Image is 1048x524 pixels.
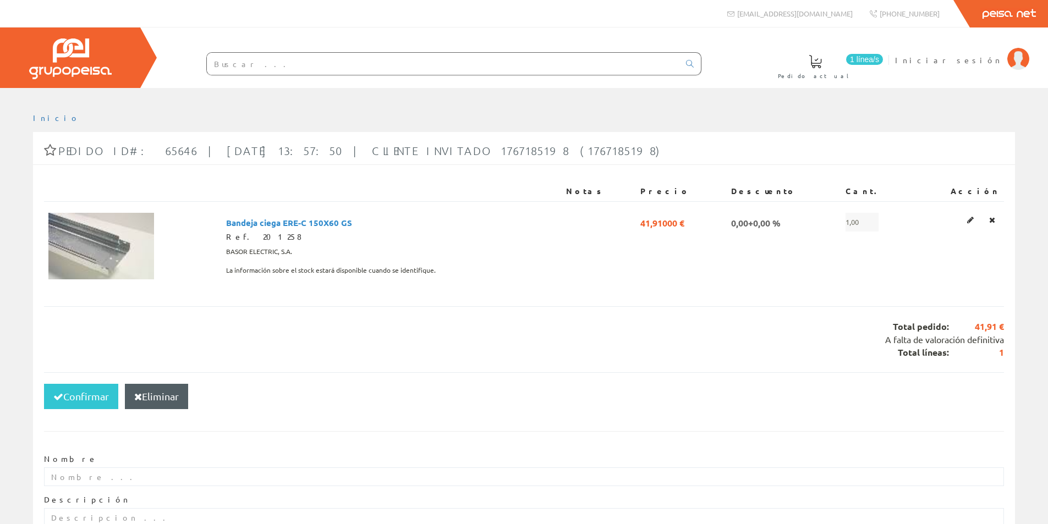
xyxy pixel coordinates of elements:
[880,9,940,18] span: [PHONE_NUMBER]
[964,213,977,227] a: Editar
[767,46,886,86] a: 1 línea/s Pedido actual
[841,181,914,201] th: Cant.
[737,9,853,18] span: [EMAIL_ADDRESS][DOMAIN_NAME]
[914,181,1004,201] th: Acción
[44,467,1004,486] input: Nombre ...
[29,38,112,79] img: Grupo Peisa
[895,54,1002,65] span: Iniciar sesión
[226,213,352,231] span: Bandeja ciega ERE-C 150X60 GS
[895,46,1029,56] a: Iniciar sesión
[562,181,636,201] th: Notas
[44,384,118,409] button: Confirmar
[226,242,292,261] span: BASOR ELECTRIC, S.A.
[986,213,998,227] a: Eliminar
[226,231,557,242] div: Ref. 201258
[885,334,1004,345] span: A falta de valoración definitiva
[33,113,80,123] a: Inicio
[44,306,1004,373] div: Total pedido: Total líneas:
[636,181,727,201] th: Precio
[226,261,436,280] span: La información sobre el stock estará disponible cuando se identifique.
[640,213,684,231] span: 41,91000 €
[778,70,853,81] span: Pedido actual
[48,213,154,279] img: Foto artículo Bandeja ciega ERE-C 150X60 GS (192x120.94488188976)
[949,321,1004,333] span: 41,91 €
[44,454,97,465] label: Nombre
[846,213,879,231] span: 1,00
[44,494,130,505] label: Descripción
[125,384,188,409] button: Eliminar
[846,54,883,65] span: 1 línea/s
[731,213,781,231] span: 0,00+0,00 %
[949,346,1004,359] span: 1
[58,144,664,157] span: Pedido ID#: 65646 | [DATE] 13:57:50 | Cliente Invitado 1767185198 (1767185198)
[207,53,679,75] input: Buscar ...
[727,181,841,201] th: Descuento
